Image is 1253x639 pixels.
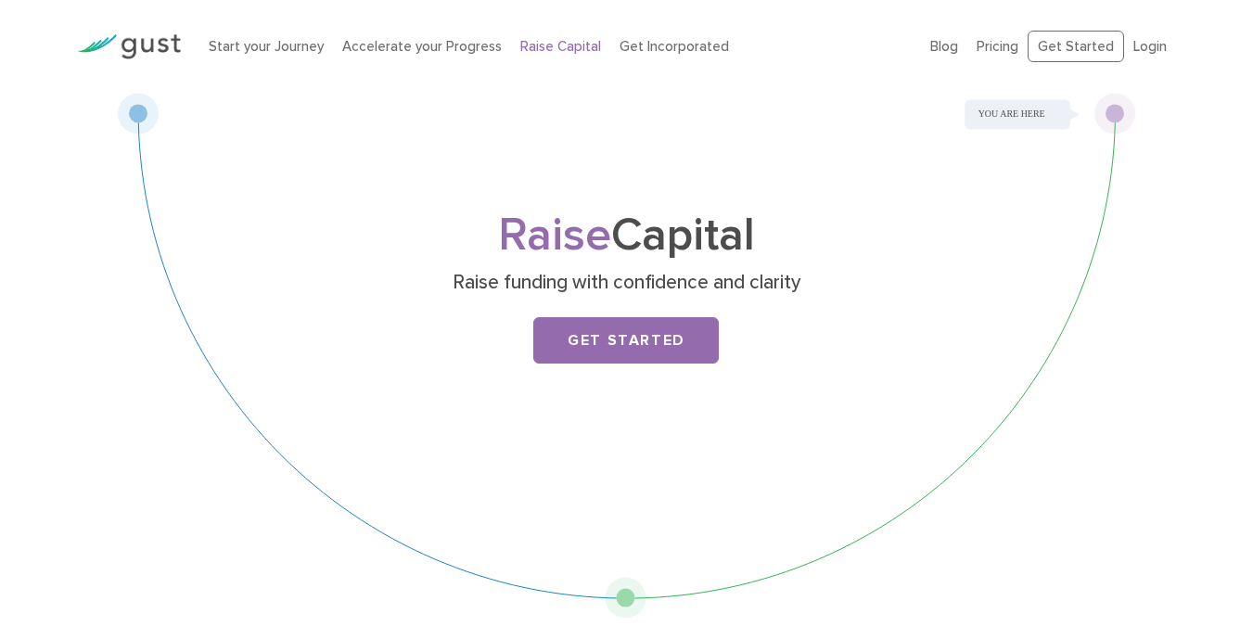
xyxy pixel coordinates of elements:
[209,38,324,55] a: Start your Journey
[342,38,502,55] a: Accelerate your Progress
[977,38,1018,55] a: Pricing
[267,270,986,296] p: Raise funding with confidence and clarity
[77,34,181,59] img: Gust Logo
[498,208,611,262] span: Raise
[930,38,958,55] a: Blog
[260,214,992,257] h1: Capital
[1028,31,1124,63] a: Get Started
[1133,38,1167,55] a: Login
[520,38,601,55] a: Raise Capital
[620,38,729,55] a: Get Incorporated
[533,317,719,364] a: Get Started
